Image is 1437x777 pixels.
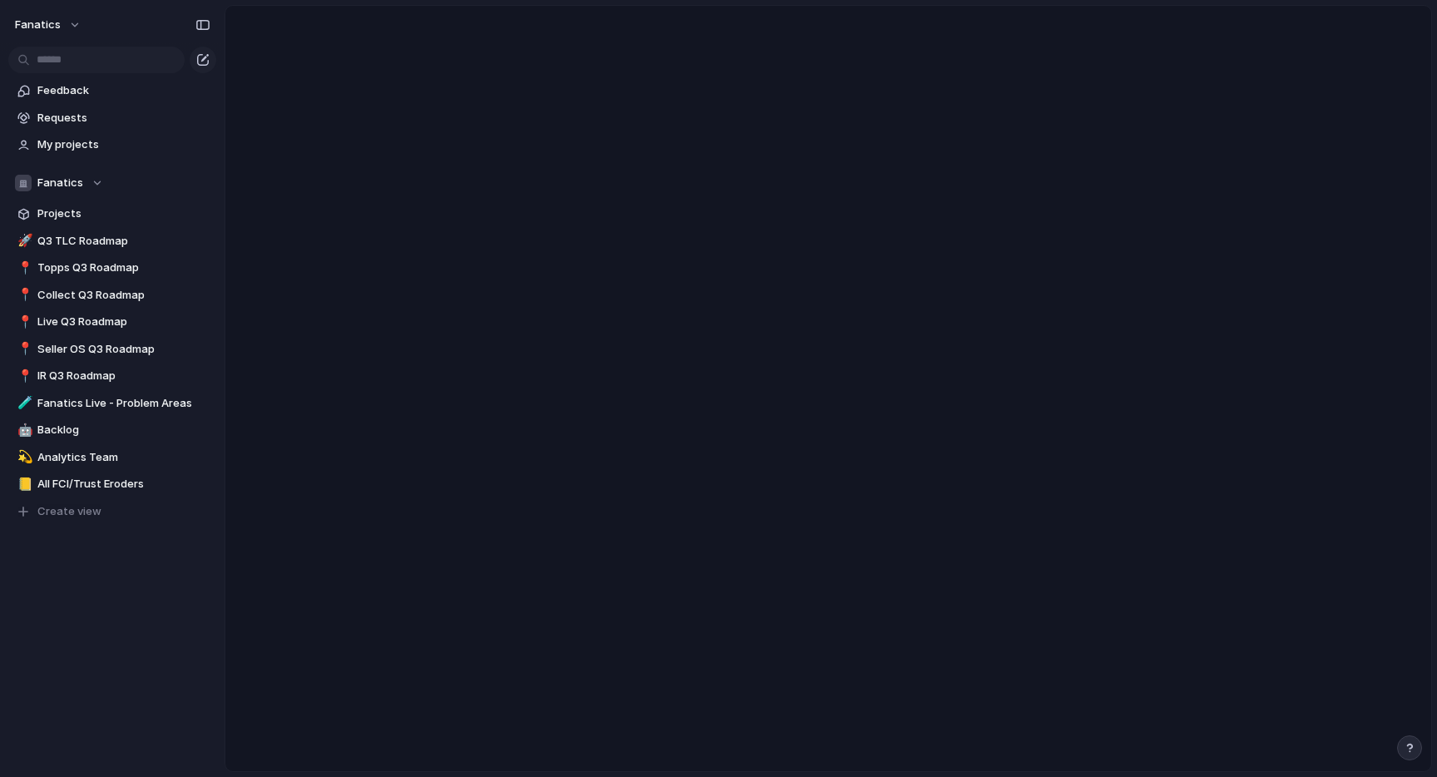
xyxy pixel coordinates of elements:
[7,12,90,38] button: fanatics
[15,395,32,412] button: 🧪
[17,475,29,494] div: 📒
[37,82,210,99] span: Feedback
[37,287,210,304] span: Collect Q3 Roadmap
[37,205,210,222] span: Projects
[8,418,216,443] a: 🤖Backlog
[17,421,29,440] div: 🤖
[8,499,216,524] button: Create view
[17,259,29,278] div: 📍
[15,17,61,33] span: fanatics
[15,476,32,492] button: 📒
[37,260,210,276] span: Topps Q3 Roadmap
[15,287,32,304] button: 📍
[8,171,216,195] button: Fanatics
[8,472,216,497] a: 📒All FCI/Trust Eroders
[8,78,216,103] a: Feedback
[37,175,83,191] span: Fanatics
[17,393,29,413] div: 🧪
[17,367,29,386] div: 📍
[8,201,216,226] a: Projects
[37,503,101,520] span: Create view
[15,233,32,250] button: 🚀
[37,449,210,466] span: Analytics Team
[8,391,216,416] a: 🧪Fanatics Live - Problem Areas
[37,422,210,438] span: Backlog
[8,283,216,308] a: 📍Collect Q3 Roadmap
[37,395,210,412] span: Fanatics Live - Problem Areas
[8,132,216,157] a: My projects
[37,233,210,250] span: Q3 TLC Roadmap
[15,314,32,330] button: 📍
[15,368,32,384] button: 📍
[15,260,32,276] button: 📍
[15,422,32,438] button: 🤖
[17,339,29,359] div: 📍
[17,285,29,304] div: 📍
[8,106,216,131] a: Requests
[37,314,210,330] span: Live Q3 Roadmap
[15,449,32,466] button: 💫
[37,110,210,126] span: Requests
[15,341,32,358] button: 📍
[17,313,29,332] div: 📍
[17,448,29,467] div: 💫
[8,229,216,254] a: 🚀Q3 TLC Roadmap
[17,231,29,250] div: 🚀
[37,136,210,153] span: My projects
[8,309,216,334] a: 📍Live Q3 Roadmap
[37,368,210,384] span: IR Q3 Roadmap
[8,337,216,362] a: 📍Seller OS Q3 Roadmap
[8,445,216,470] a: 💫Analytics Team
[8,255,216,280] a: 📍Topps Q3 Roadmap
[37,341,210,358] span: Seller OS Q3 Roadmap
[8,364,216,388] a: 📍IR Q3 Roadmap
[37,476,210,492] span: All FCI/Trust Eroders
